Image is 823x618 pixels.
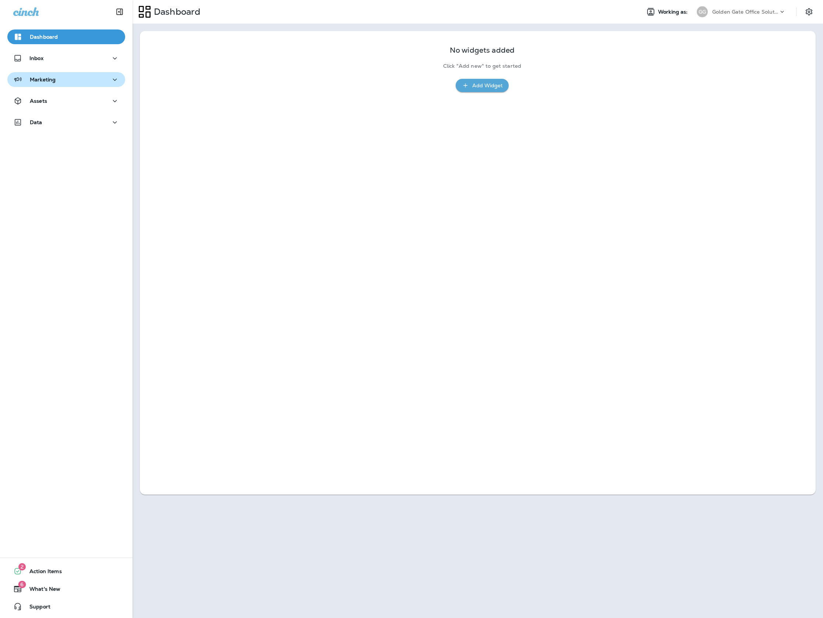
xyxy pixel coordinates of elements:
[7,599,125,614] button: Support
[18,581,26,588] span: 6
[697,6,708,17] div: GG
[443,63,521,69] p: Click "Add new" to get started
[802,5,816,18] button: Settings
[472,81,503,90] div: Add Widget
[7,94,125,108] button: Assets
[7,72,125,87] button: Marketing
[456,79,509,92] button: Add Widget
[22,604,50,612] span: Support
[7,29,125,44] button: Dashboard
[30,34,58,40] p: Dashboard
[151,6,200,17] p: Dashboard
[30,77,56,82] p: Marketing
[712,9,778,15] p: Golden Gate Office Solutions (Upskill)
[7,51,125,66] button: Inbox
[7,582,125,596] button: 6What's New
[7,115,125,130] button: Data
[7,564,125,579] button: 2Action Items
[22,568,62,577] span: Action Items
[18,563,26,570] span: 2
[450,47,515,53] p: No widgets added
[22,586,60,595] span: What's New
[29,55,43,61] p: Inbox
[30,119,42,125] p: Data
[658,9,689,15] span: Working as:
[109,4,130,19] button: Collapse Sidebar
[30,98,47,104] p: Assets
